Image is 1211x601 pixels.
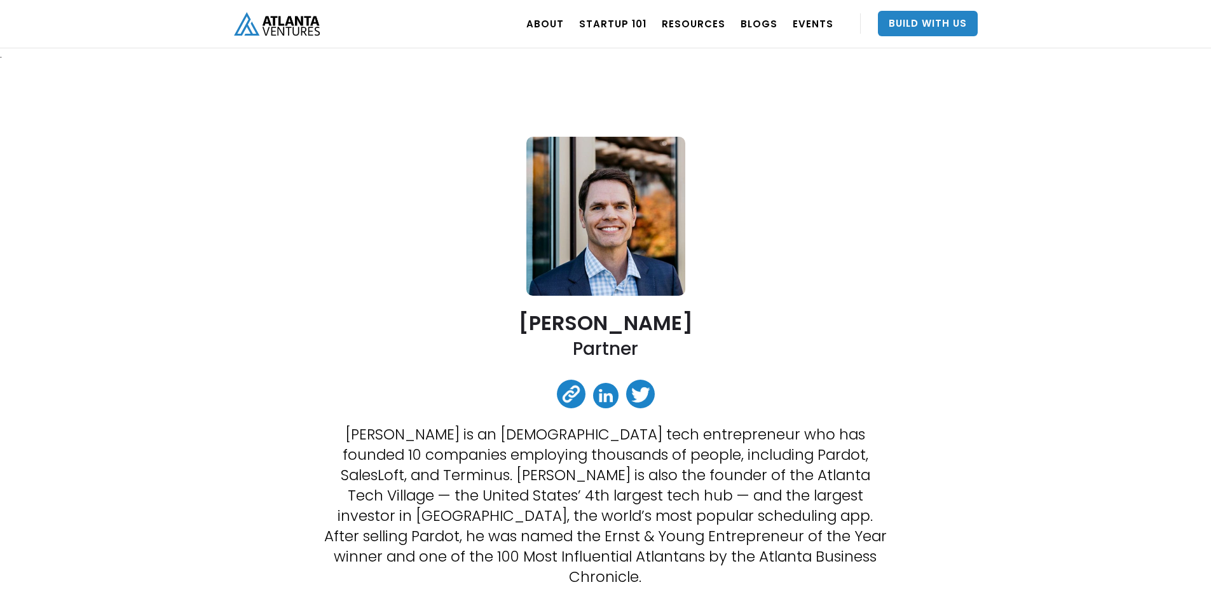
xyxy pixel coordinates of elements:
h2: Partner [573,337,638,361]
a: BLOGS [741,6,777,41]
a: Build With Us [878,11,978,36]
a: EVENTS [793,6,833,41]
a: RESOURCES [662,6,725,41]
h2: [PERSON_NAME] [519,312,693,334]
a: Startup 101 [579,6,647,41]
a: ABOUT [526,6,564,41]
p: [PERSON_NAME] is an [DEMOGRAPHIC_DATA] tech entrepreneur who has founded 10 companies employing t... [322,424,888,587]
